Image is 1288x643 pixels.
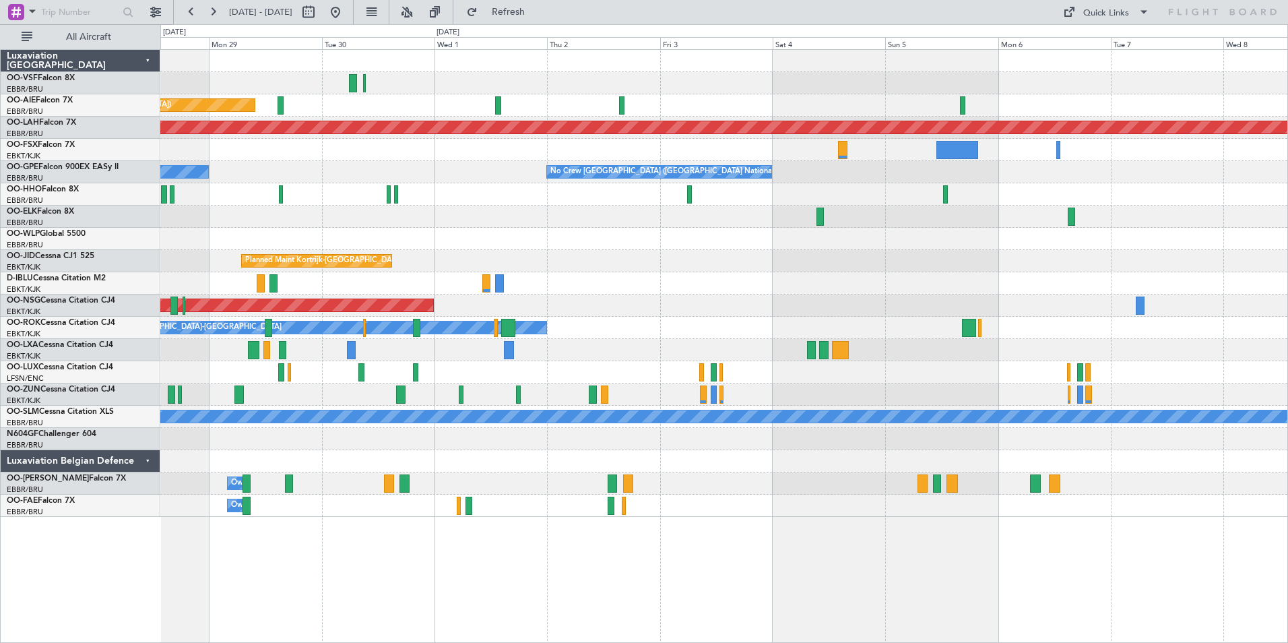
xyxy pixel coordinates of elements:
a: EBBR/BRU [7,507,43,517]
a: EBBR/BRU [7,106,43,117]
span: OO-LAH [7,119,39,127]
div: No Crew [GEOGRAPHIC_DATA] ([GEOGRAPHIC_DATA] National) [550,162,776,182]
a: EBBR/BRU [7,195,43,206]
a: N604GFChallenger 604 [7,430,96,438]
div: [DATE] [163,27,186,38]
span: OO-GPE [7,163,38,171]
span: Refresh [480,7,537,17]
a: OO-LAHFalcon 7X [7,119,76,127]
span: OO-HHO [7,185,42,193]
a: OO-GPEFalcon 900EX EASy II [7,163,119,171]
input: Trip Number [41,2,119,22]
a: EBBR/BRU [7,240,43,250]
span: OO-AIE [7,96,36,104]
div: Planned Maint Kortrijk-[GEOGRAPHIC_DATA] [245,251,402,271]
a: OO-ZUNCessna Citation CJ4 [7,386,115,394]
a: EBBR/BRU [7,173,43,183]
a: LFSN/ENC [7,373,44,384]
div: Tue 30 [322,37,434,49]
div: Thu 2 [547,37,659,49]
span: OO-LUX [7,363,38,371]
span: OO-ELK [7,208,37,216]
span: OO-ZUN [7,386,40,394]
a: OO-NSGCessna Citation CJ4 [7,297,115,305]
a: OO-FAEFalcon 7X [7,497,75,505]
a: OO-HHOFalcon 8X [7,185,79,193]
a: EBBR/BRU [7,440,43,450]
a: EBBR/BRU [7,485,43,495]
span: N604GF [7,430,38,438]
a: EBBR/BRU [7,129,43,139]
a: EBKT/KJK [7,329,40,339]
a: EBBR/BRU [7,418,43,428]
div: Mon 6 [998,37,1111,49]
div: Owner [GEOGRAPHIC_DATA]-[GEOGRAPHIC_DATA] [100,317,282,338]
span: OO-JID [7,252,35,260]
div: Owner Melsbroek Air Base [231,473,323,493]
button: All Aircraft [15,26,146,48]
span: OO-LXA [7,341,38,349]
a: OO-ELKFalcon 8X [7,208,74,216]
a: EBKT/KJK [7,396,40,406]
div: Wed 1 [434,37,547,49]
a: OO-FSXFalcon 7X [7,141,75,149]
a: EBKT/KJK [7,151,40,161]
span: OO-NSG [7,297,40,305]
div: Sun 5 [885,37,998,49]
a: OO-SLMCessna Citation XLS [7,408,114,416]
a: EBBR/BRU [7,218,43,228]
span: OO-WLP [7,230,40,238]
div: Mon 29 [209,37,321,49]
div: Fri 3 [660,37,773,49]
div: [DATE] [437,27,459,38]
a: OO-WLPGlobal 5500 [7,230,86,238]
a: D-IBLUCessna Citation M2 [7,274,106,282]
div: Tue 7 [1111,37,1223,49]
a: OO-AIEFalcon 7X [7,96,73,104]
button: Quick Links [1056,1,1156,23]
span: All Aircraft [35,32,142,42]
a: OO-LXACessna Citation CJ4 [7,341,113,349]
span: OO-VSF [7,74,38,82]
div: Quick Links [1083,7,1129,20]
button: Refresh [460,1,541,23]
span: OO-FSX [7,141,38,149]
a: EBBR/BRU [7,84,43,94]
a: EBKT/KJK [7,284,40,295]
span: OO-ROK [7,319,40,327]
span: D-IBLU [7,274,33,282]
div: Sat 4 [773,37,885,49]
span: OO-[PERSON_NAME] [7,474,89,483]
a: OO-JIDCessna CJ1 525 [7,252,94,260]
a: OO-ROKCessna Citation CJ4 [7,319,115,327]
a: EBKT/KJK [7,307,40,317]
a: EBKT/KJK [7,262,40,272]
span: OO-SLM [7,408,39,416]
a: OO-VSFFalcon 8X [7,74,75,82]
a: OO-[PERSON_NAME]Falcon 7X [7,474,126,483]
span: [DATE] - [DATE] [229,6,292,18]
a: EBKT/KJK [7,351,40,361]
a: OO-LUXCessna Citation CJ4 [7,363,113,371]
div: Owner Melsbroek Air Base [231,495,323,516]
span: OO-FAE [7,497,38,505]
